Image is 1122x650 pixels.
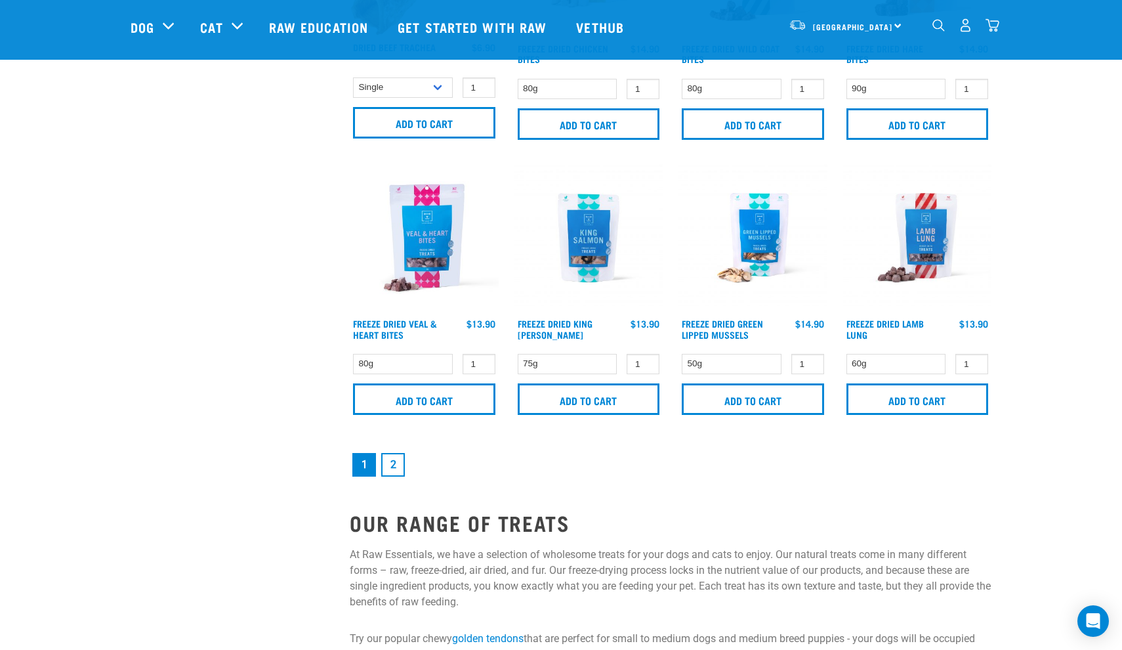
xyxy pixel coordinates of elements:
[353,383,495,415] input: Add to cart
[682,321,763,336] a: Freeze Dried Green Lipped Mussels
[791,354,824,374] input: 1
[682,108,824,140] input: Add to cart
[381,453,405,477] a: Goto page 2
[631,318,659,329] div: $13.90
[682,383,824,415] input: Add to cart
[846,108,989,140] input: Add to cart
[350,163,499,313] img: Raw Essentials Freeze Dried Veal & Heart Bites Treats
[959,318,988,329] div: $13.90
[518,321,592,336] a: Freeze Dried King [PERSON_NAME]
[789,19,806,31] img: van-moving.png
[350,547,991,610] p: At Raw Essentials, we have a selection of wholesome treats for your dogs and cats to enjoy. Our n...
[959,18,972,32] img: user.png
[627,79,659,99] input: 1
[518,383,660,415] input: Add to cart
[518,108,660,140] input: Add to cart
[350,450,991,479] nav: pagination
[353,321,437,336] a: Freeze Dried Veal & Heart Bites
[131,17,154,37] a: Dog
[791,79,824,99] input: 1
[1077,605,1109,637] div: Open Intercom Messenger
[353,107,495,139] input: Add to cart
[846,321,924,336] a: Freeze Dried Lamb Lung
[463,77,495,98] input: 1
[813,24,892,29] span: [GEOGRAPHIC_DATA]
[955,354,988,374] input: 1
[986,18,999,32] img: home-icon@2x.png
[467,318,495,329] div: $13.90
[932,19,945,32] img: home-icon-1@2x.png
[352,453,376,477] a: Page 1
[563,1,640,53] a: Vethub
[955,79,988,99] input: 1
[256,1,384,53] a: Raw Education
[795,318,824,329] div: $14.90
[452,632,524,645] a: golden tendons
[843,163,992,313] img: RE Product Shoot 2023 Nov8571
[846,383,989,415] input: Add to cart
[627,354,659,374] input: 1
[200,17,222,37] a: Cat
[463,354,495,374] input: 1
[678,163,827,313] img: RE Product Shoot 2023 Nov8551
[514,163,663,313] img: RE Product Shoot 2023 Nov8584
[384,1,563,53] a: Get started with Raw
[350,511,991,534] h2: OUR RANGE OF TREATS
